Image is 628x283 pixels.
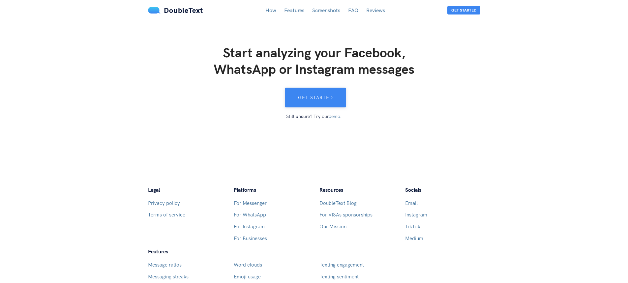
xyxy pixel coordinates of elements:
[319,262,364,268] a: Texting engagement
[319,273,359,280] a: Texting sentiment
[234,223,265,230] a: For Instagram
[148,273,189,280] a: Messaging streaks
[319,186,343,193] span: Resources
[319,200,357,206] a: DoubleText Blog
[234,186,256,193] span: Platforms
[265,7,276,14] a: How
[405,235,423,241] a: Medium
[405,212,427,218] a: Instagram
[223,44,405,61] span: Start analyzing your Facebook,
[329,113,342,119] a: demo.
[148,248,168,255] span: Features
[234,212,266,218] a: For WhatsApp
[285,88,346,107] button: Get started
[234,235,267,241] a: For Businesses
[319,223,346,230] a: Our Mission
[286,107,342,120] span: Still unsure? Try our
[148,7,161,14] img: mS3x8y1f88AAAAABJRU5ErkJggg==
[348,7,358,14] a: FAQ
[282,88,346,107] a: Get started
[164,6,203,15] span: DoubleText
[366,7,385,14] a: Reviews
[214,61,414,77] span: WhatsApp or Instagram messages
[148,262,182,268] a: Message ratios
[234,262,262,268] a: Word clouds
[405,186,421,193] span: Socials
[284,7,304,14] a: Features
[405,200,418,206] a: Email
[234,273,261,280] a: Emoji usage
[447,6,480,14] button: Get Started
[312,7,340,14] a: Screenshots
[148,212,185,218] a: Terms of service
[234,200,267,206] a: For Messenger
[319,212,373,218] a: For VISAs sponsorships
[148,200,180,206] a: Privacy policy
[148,6,203,15] a: DoubleText
[405,223,420,230] a: TikTok
[148,186,160,193] span: Legal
